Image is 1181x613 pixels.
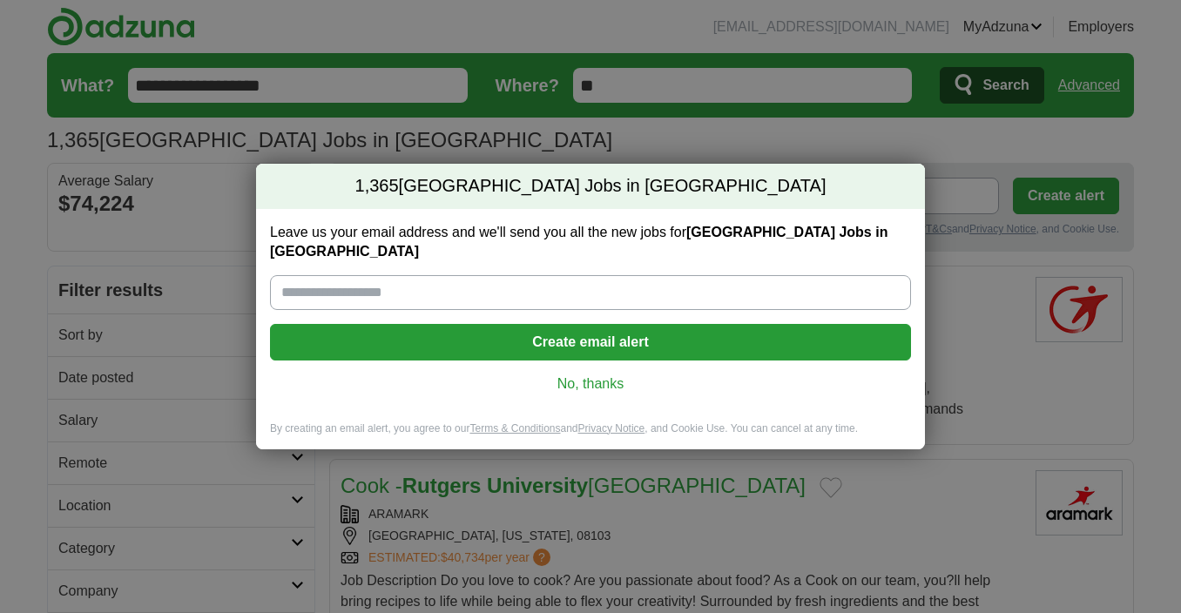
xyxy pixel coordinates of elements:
a: Terms & Conditions [469,422,560,434]
a: Privacy Notice [578,422,645,434]
div: By creating an email alert, you agree to our and , and Cookie Use. You can cancel at any time. [256,421,925,450]
button: Create email alert [270,324,911,360]
h2: [GEOGRAPHIC_DATA] Jobs in [GEOGRAPHIC_DATA] [256,164,925,209]
span: 1,365 [355,174,399,199]
strong: [GEOGRAPHIC_DATA] Jobs in [GEOGRAPHIC_DATA] [270,225,887,259]
label: Leave us your email address and we'll send you all the new jobs for [270,223,911,261]
a: No, thanks [284,374,897,394]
